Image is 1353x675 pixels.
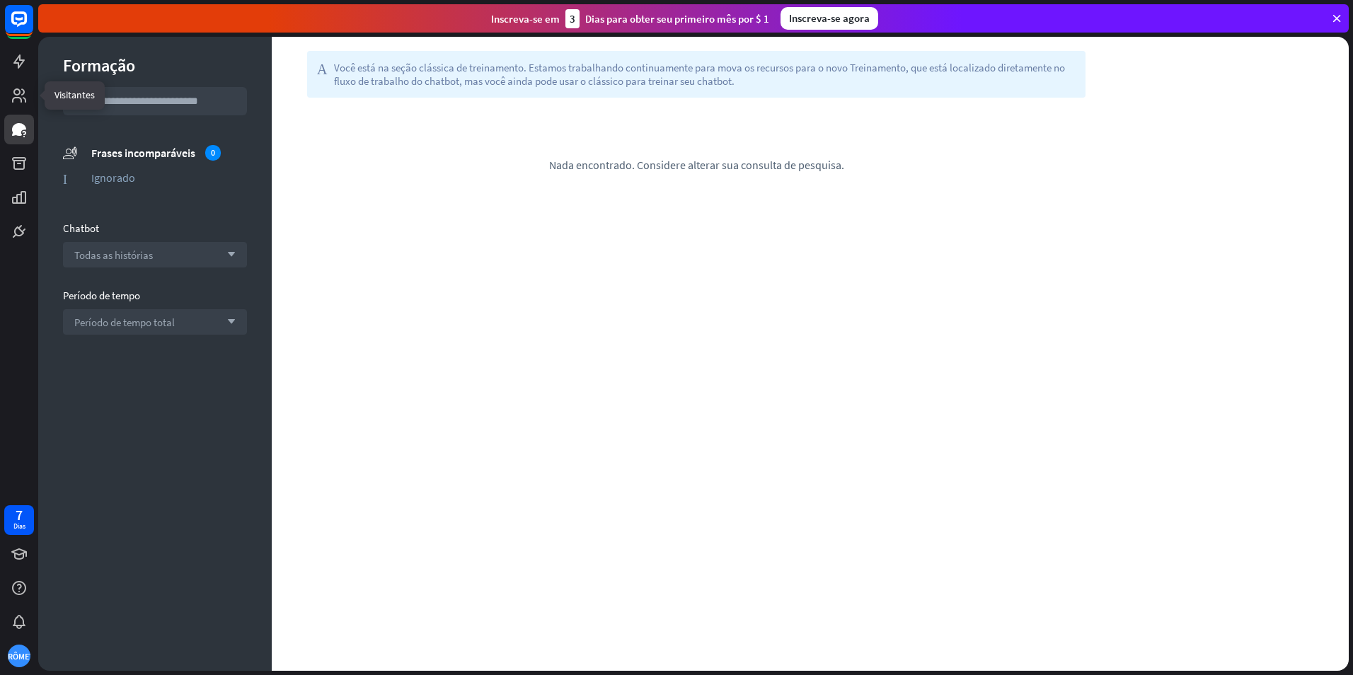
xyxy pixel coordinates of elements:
[11,6,54,48] button: Abra o widget de bate-papo do LiveChat
[63,145,77,160] i: unmatched_phrases
[16,509,23,521] div: 7
[13,521,25,531] div: Dias
[91,146,195,160] font: Frases incomparáveis
[549,158,844,172] span: Nada encontrado. Considere alterar sua consulta de pesquisa.
[565,9,580,28] div: 3
[74,316,175,329] span: Período de tempo total
[91,171,135,185] font: Ignorado
[220,318,236,326] i: arrow_down
[74,248,153,262] span: Todas as histórias
[220,250,236,259] i: arrow_down
[585,12,769,25] font: Dias para obter seu primeiro mês por $ 1
[63,289,247,302] div: Período de tempo
[205,145,221,161] div: 0
[63,171,77,185] i: Ignorado
[781,7,878,30] div: Inscreva-se agora
[63,221,247,235] div: Chatbot
[4,505,34,535] a: 7 Dias
[491,12,560,25] font: Inscreva-se em
[63,54,247,76] div: Formação
[317,61,327,88] i: Ajuda
[8,645,30,667] div: MICRÔMETRO
[334,61,1076,88] span: Você está na seção clássica de treinamento. Estamos trabalhando continuamente para mova os recurs...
